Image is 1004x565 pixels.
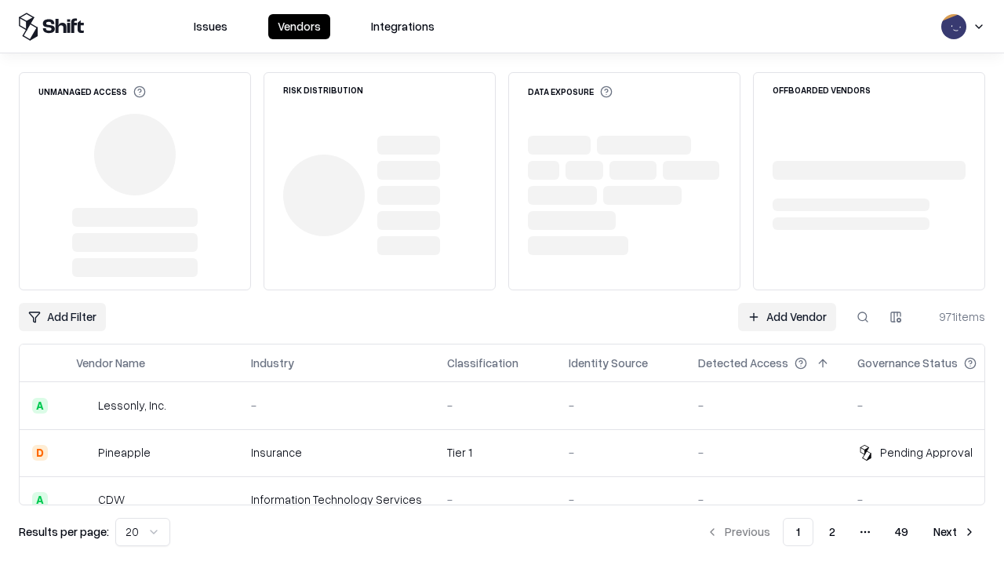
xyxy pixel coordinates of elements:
div: Vendor Name [76,355,145,371]
div: Risk Distribution [283,86,363,94]
div: - [447,491,544,508]
div: Pending Approval [880,444,973,461]
div: - [698,491,832,508]
div: - [447,397,544,414]
div: Tier 1 [447,444,544,461]
div: 971 items [922,308,985,325]
div: - [698,397,832,414]
div: Data Exposure [528,86,613,98]
img: Lessonly, Inc. [76,398,92,414]
div: Industry [251,355,294,371]
button: Integrations [362,14,444,39]
a: Add Vendor [738,303,836,331]
div: - [857,491,1002,508]
div: - [857,397,1002,414]
div: Insurance [251,444,422,461]
button: Next [924,518,985,546]
button: Add Filter [19,303,106,331]
div: Detected Access [698,355,788,371]
div: - [569,397,673,414]
div: - [569,491,673,508]
button: 49 [882,518,921,546]
button: Vendors [268,14,330,39]
div: Offboarded Vendors [773,86,871,94]
div: A [32,398,48,414]
div: Identity Source [569,355,648,371]
div: Information Technology Services [251,491,422,508]
div: - [569,444,673,461]
img: CDW [76,492,92,508]
div: Lessonly, Inc. [98,397,166,414]
div: A [32,492,48,508]
div: Classification [447,355,518,371]
div: Unmanaged Access [38,86,146,98]
div: - [698,444,832,461]
button: 1 [783,518,813,546]
div: CDW [98,491,125,508]
img: Pineapple [76,445,92,461]
div: Pineapple [98,444,151,461]
div: Governance Status [857,355,958,371]
div: - [251,397,422,414]
div: D [32,445,48,461]
nav: pagination [697,518,985,546]
p: Results per page: [19,523,109,540]
button: 2 [817,518,848,546]
button: Issues [184,14,237,39]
